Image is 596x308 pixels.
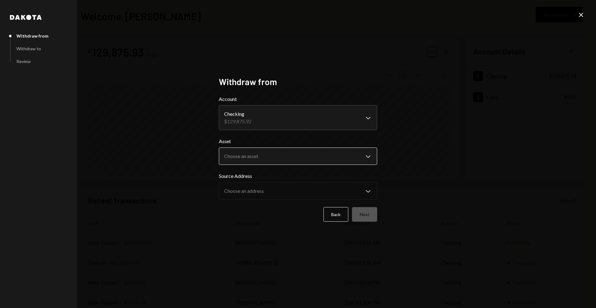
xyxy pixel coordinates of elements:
h2: Withdraw from [219,76,377,88]
label: Account [219,95,377,103]
div: Withdraw from [16,33,48,38]
button: Back [323,207,348,222]
div: Review [16,59,31,64]
button: Account [219,105,377,130]
label: Asset [219,138,377,145]
button: Asset [219,147,377,165]
button: Source Address [219,182,377,200]
label: Source Address [219,172,377,180]
div: Withdraw to [16,46,41,51]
